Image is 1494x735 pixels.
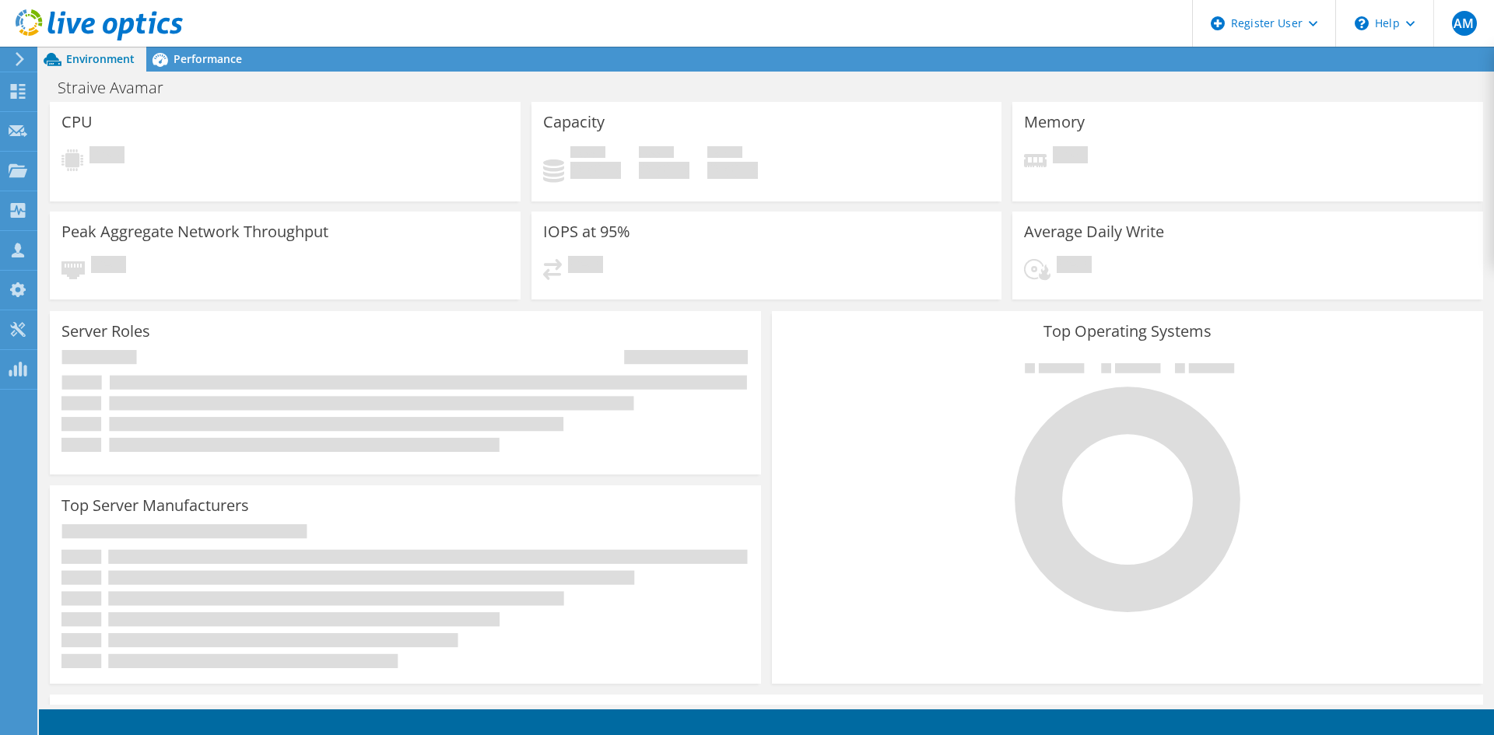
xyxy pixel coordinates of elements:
[1053,146,1088,167] span: Pending
[570,146,605,162] span: Used
[89,146,124,167] span: Pending
[66,51,135,66] span: Environment
[568,256,603,277] span: Pending
[1024,114,1085,131] h3: Memory
[707,162,758,179] h4: 0 GiB
[61,497,249,514] h3: Top Server Manufacturers
[543,114,605,131] h3: Capacity
[61,223,328,240] h3: Peak Aggregate Network Throughput
[570,162,621,179] h4: 0 GiB
[1024,223,1164,240] h3: Average Daily Write
[61,114,93,131] h3: CPU
[1452,11,1477,36] span: AM
[91,256,126,277] span: Pending
[174,51,242,66] span: Performance
[784,323,1471,340] h3: Top Operating Systems
[61,323,150,340] h3: Server Roles
[707,146,742,162] span: Total
[639,146,674,162] span: Free
[543,223,630,240] h3: IOPS at 95%
[51,79,188,96] h1: Straive Avamar
[1057,256,1092,277] span: Pending
[639,162,689,179] h4: 0 GiB
[1355,16,1369,30] svg: \n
